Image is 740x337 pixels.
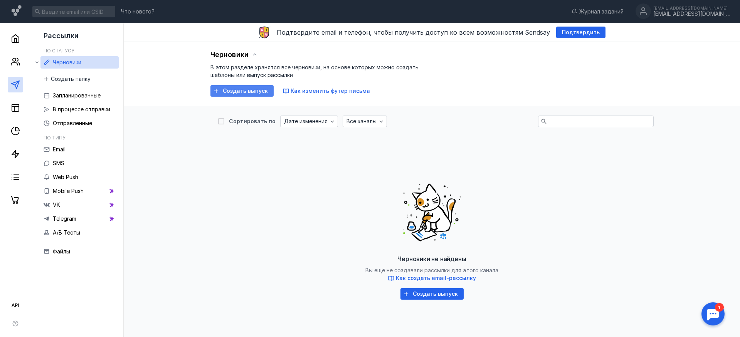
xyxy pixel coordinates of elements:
[567,8,627,15] a: Журнал заданий
[562,29,600,36] span: Подтвердить
[32,6,115,17] input: Введите email или CSID
[53,201,60,208] span: VK
[397,255,466,263] span: Черновики не найдены
[53,106,110,112] span: В процессе отправки
[40,213,119,225] a: Telegram
[365,267,498,282] span: Вы ещё не создавали рассылки для этого канала
[653,6,730,10] div: [EMAIL_ADDRESS][DOMAIN_NAME]
[291,87,370,94] span: Как изменить футер письма
[40,226,119,239] a: A/B Тесты
[223,88,268,94] span: Создать выпуск
[53,120,92,126] span: Отправленные
[40,89,119,102] a: Запланированные
[343,116,387,127] button: Все каналы
[284,118,328,125] span: Дате изменения
[53,160,64,166] span: SMS
[17,5,26,13] div: 1
[53,229,80,236] span: A/B Тесты
[53,174,78,180] span: Web Push
[117,9,158,14] a: Что нового?
[53,188,84,194] span: Mobile Push
[210,50,249,59] span: Черновики
[40,103,119,116] a: В процессе отправки
[53,215,76,222] span: Telegram
[277,29,550,36] span: Подтвердите email и телефон, чтобы получить доступ ко всем возможностям Sendsay
[51,76,91,82] span: Создать папку
[280,116,338,127] button: Дате изменения
[40,199,119,211] a: VK
[40,117,119,129] a: Отправленные
[556,27,605,38] button: Подтвердить
[413,291,458,297] span: Создать выпуск
[40,245,119,258] a: Файлы
[53,248,70,255] span: Файлы
[44,48,74,54] h5: По статусу
[229,119,276,124] div: Сортировать по
[44,32,79,40] span: Рассылки
[40,157,119,169] a: SMS
[53,146,66,153] span: Email
[40,73,94,85] button: Создать папку
[653,11,730,17] div: [EMAIL_ADDRESS][DOMAIN_NAME]
[283,87,370,95] button: Как изменить футер письма
[53,59,81,65] span: Черновики
[121,9,155,14] span: Что нового?
[44,135,66,141] h5: По типу
[53,92,101,99] span: Запланированные
[396,275,476,281] span: Как создать email-рассылку
[40,143,119,156] a: Email
[579,8,624,15] span: Журнал заданий
[40,56,119,69] a: Черновики
[400,288,464,300] button: Создать выпуск
[40,171,119,183] a: Web Push
[40,185,119,197] a: Mobile Push
[388,274,476,282] button: Как создать email-рассылку
[210,64,419,78] span: В этом разделе хранятся все черновики, на основе которых можно создать шаблоны или выпуск рассылки
[210,85,274,97] button: Создать выпуск
[346,118,377,125] span: Все каналы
